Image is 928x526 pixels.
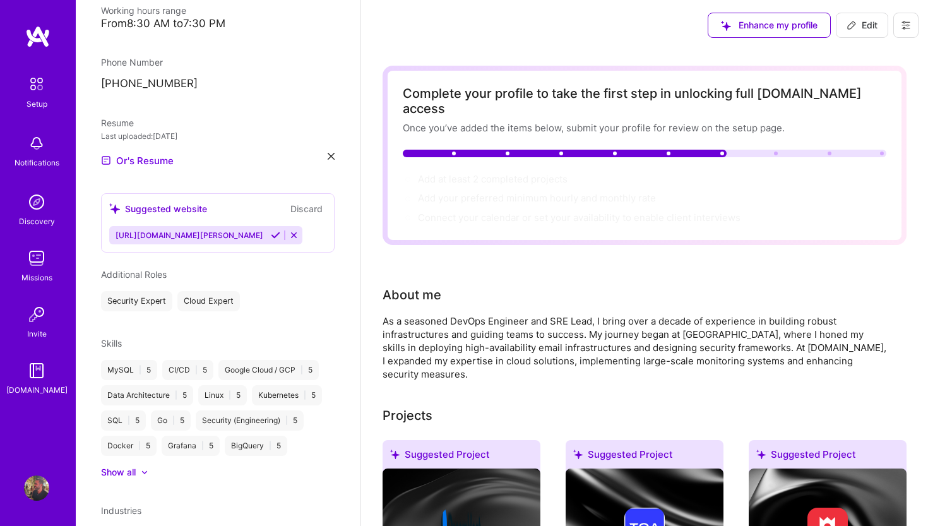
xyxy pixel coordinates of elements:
[304,390,306,400] span: |
[271,230,280,240] i: Accept
[403,121,886,134] div: Once you’ve added the items below, submit your profile for review on the setup page.
[383,440,540,474] div: Suggested Project
[24,131,49,156] img: bell
[151,410,191,431] div: Go 5
[21,475,52,501] a: User Avatar
[198,385,247,405] div: Linux 5
[23,71,50,97] img: setup
[27,327,47,340] div: Invite
[756,450,766,459] i: icon SuggestedTeams
[566,440,723,474] div: Suggested Project
[269,441,271,451] span: |
[201,441,204,451] span: |
[383,285,441,304] div: About me
[162,436,220,456] div: Grafana 5
[109,202,207,215] div: Suggested website
[138,441,141,451] span: |
[139,365,141,375] span: |
[218,360,319,380] div: Google Cloud / GCP 5
[24,475,49,501] img: User Avatar
[195,365,198,375] span: |
[15,156,59,169] div: Notifications
[101,57,163,68] span: Phone Number
[101,466,136,479] div: Show all
[289,230,299,240] i: Reject
[418,173,568,185] span: Add at least 2 completed projects
[101,269,167,280] span: Additional Roles
[19,215,55,228] div: Discovery
[328,153,335,160] i: icon Close
[101,76,335,92] p: [PHONE_NUMBER]
[101,410,146,431] div: SQL 5
[177,291,240,311] div: Cloud Expert
[101,360,157,380] div: MySQL 5
[225,436,287,456] div: BigQuery 5
[229,390,231,400] span: |
[101,17,335,30] div: From 8:30 AM to 7:30 PM
[128,415,130,426] span: |
[383,406,432,425] div: Projects
[101,291,172,311] div: Security Expert
[101,505,141,516] span: Industries
[109,203,120,214] i: icon SuggestedTeams
[101,5,186,16] span: Working hours range
[383,314,888,381] div: As a seasoned DevOps Engineer and SRE Lead, I bring over a decade of experience in building robus...
[418,212,741,224] span: Connect your calendar or set your availability to enable client interviews
[285,415,288,426] span: |
[287,201,326,216] button: Discard
[101,436,157,456] div: Docker 5
[172,415,175,426] span: |
[101,338,122,349] span: Skills
[847,19,877,32] span: Edit
[390,450,400,459] i: icon SuggestedTeams
[101,155,111,165] img: Resume
[418,192,656,204] span: Add your preferred minimum hourly and monthly rate
[383,406,432,425] div: Add projects you've worked on
[24,246,49,271] img: teamwork
[101,153,174,168] a: Or's Resume
[749,440,907,474] div: Suggested Project
[27,97,47,111] div: Setup
[24,189,49,215] img: discovery
[252,385,322,405] div: Kubernetes 5
[24,302,49,327] img: Invite
[101,129,335,143] div: Last uploaded: [DATE]
[101,117,134,128] span: Resume
[6,383,68,397] div: [DOMAIN_NAME]
[573,450,583,459] i: icon SuggestedTeams
[836,13,888,38] button: Edit
[24,358,49,383] img: guide book
[196,410,304,431] div: Security (Engineering) 5
[175,390,177,400] span: |
[116,230,263,240] span: [URL][DOMAIN_NAME][PERSON_NAME]
[162,360,213,380] div: CI/CD 5
[403,86,886,116] div: Complete your profile to take the first step in unlocking full [DOMAIN_NAME] access
[300,365,303,375] span: |
[101,385,193,405] div: Data Architecture 5
[25,25,51,48] img: logo
[21,271,52,284] div: Missions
